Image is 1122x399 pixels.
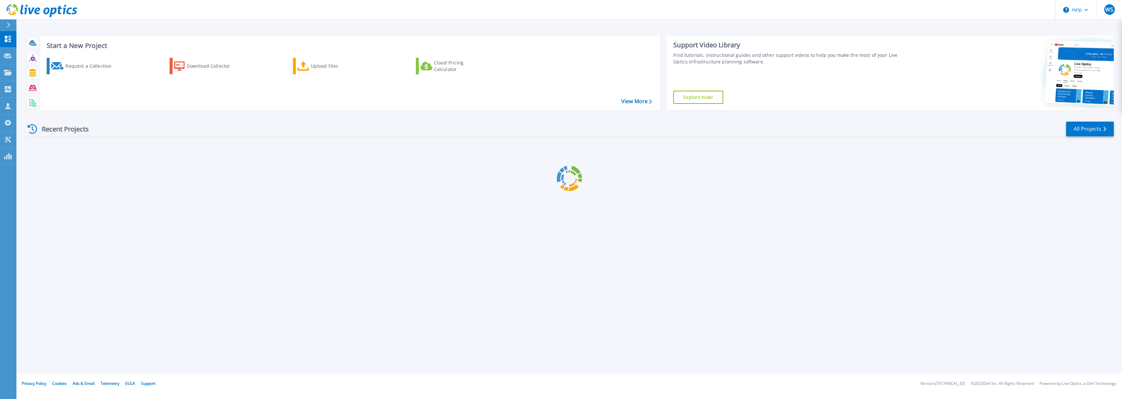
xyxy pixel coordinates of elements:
div: Download Collector [187,59,239,73]
a: Download Collector [170,58,243,74]
li: Version: [TECHNICAL_ID] [920,382,965,386]
div: Request a Collection [65,59,118,73]
h3: Start a New Project [47,42,652,49]
div: Find tutorials, instructional guides and other support videos to help you make the most of your L... [673,52,907,65]
a: Cookies [52,381,67,386]
a: Cloud Pricing Calculator [416,58,489,74]
li: © 2025 Dell Inc. All Rights Reserved [971,382,1034,386]
div: Recent Projects [25,121,98,137]
a: Explore Now! [673,91,723,104]
div: Support Video Library [673,41,907,49]
a: View More [621,98,652,105]
a: Privacy Policy [22,381,46,386]
div: Cloud Pricing Calculator [434,59,487,73]
a: EULA [125,381,135,386]
a: Request a Collection [47,58,120,74]
a: Ads & Email [73,381,95,386]
a: Upload Files [293,58,366,74]
a: Support [141,381,155,386]
a: Telemetry [101,381,119,386]
span: WS [1105,7,1113,12]
div: Upload Files [311,59,364,73]
li: Powered by Live Optics, a Dell Technology [1039,382,1116,386]
a: All Projects [1066,122,1114,136]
